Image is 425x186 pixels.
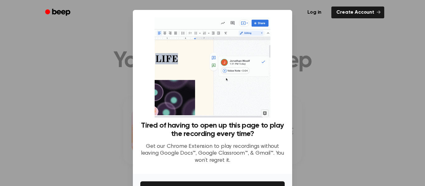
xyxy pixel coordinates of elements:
[41,7,76,19] a: Beep
[140,143,285,164] p: Get our Chrome Extension to play recordings without leaving Google Docs™, Google Classroom™, & Gm...
[140,121,285,138] h3: Tired of having to open up this page to play the recording every time?
[155,17,270,118] img: Beep extension in action
[331,7,384,18] a: Create Account
[301,5,328,20] a: Log in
